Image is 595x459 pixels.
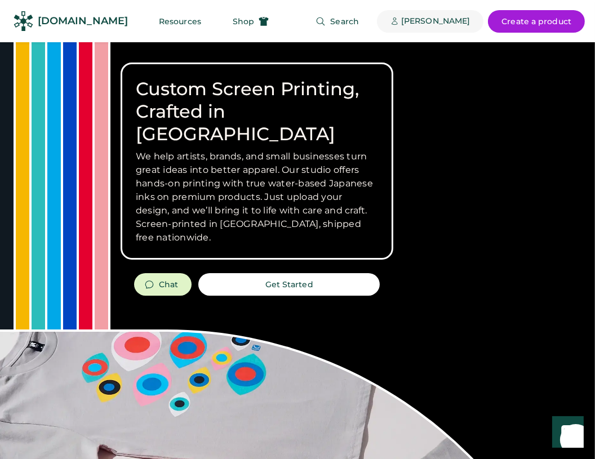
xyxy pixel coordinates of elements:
button: Shop [219,10,282,33]
div: [DOMAIN_NAME] [38,14,128,28]
button: Get Started [198,273,380,296]
h3: We help artists, brands, and small businesses turn great ideas into better apparel. Our studio of... [136,150,378,244]
button: Create a product [488,10,585,33]
button: Chat [134,273,192,296]
h1: Custom Screen Printing, Crafted in [GEOGRAPHIC_DATA] [136,78,378,145]
button: Search [302,10,372,33]
button: Resources [145,10,215,33]
div: [PERSON_NAME] [401,16,470,27]
span: Shop [233,17,254,25]
span: Search [330,17,359,25]
img: Rendered Logo - Screens [14,11,33,31]
iframe: Front Chat [541,408,590,457]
